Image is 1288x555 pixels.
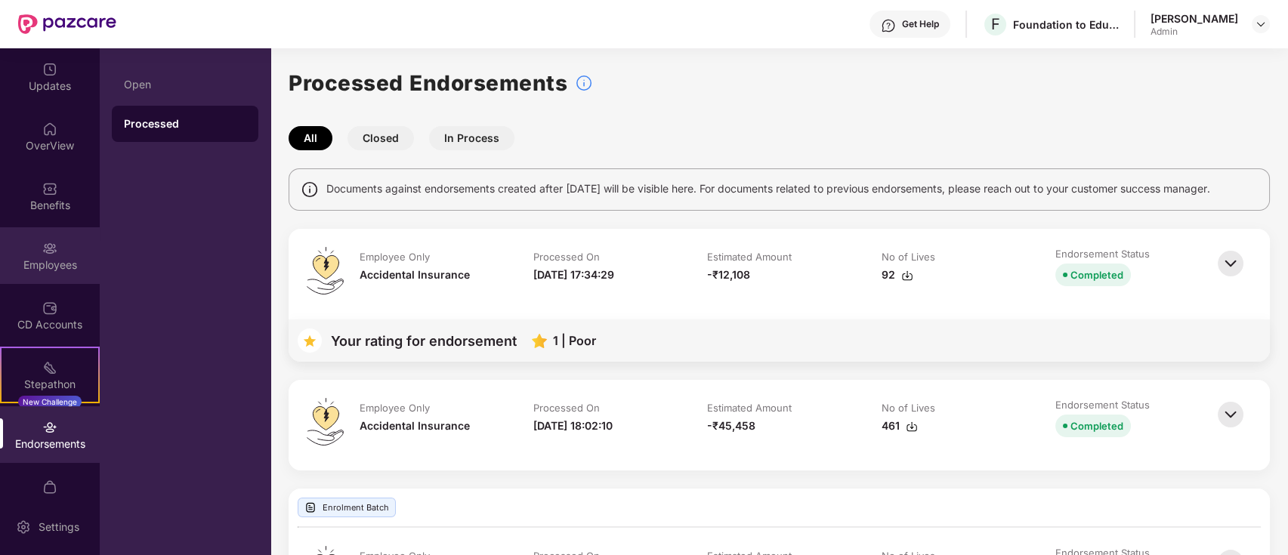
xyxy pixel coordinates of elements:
img: svg+xml;base64,PHN2ZyBpZD0iVXBsb2FkX0xvZ3MiIGRhdGEtbmFtZT0iVXBsb2FkIExvZ3MiIHhtbG5zPSJodHRwOi8vd3... [304,501,317,513]
img: svg+xml;base64,PHN2ZyBpZD0iSW5mbyIgeG1sbnM9Imh0dHA6Ly93d3cudzMub3JnLzIwMDAvc3ZnIiB3aWR0aD0iMTQiIG... [301,180,319,199]
div: Estimated Amount [707,250,792,264]
div: Get Help [902,18,939,30]
img: svg+xml;base64,PHN2ZyBpZD0iRG93bmxvYWQtMzJ4MzIiIHhtbG5zPSJodHRwOi8vd3d3LnczLm9yZy8yMDAwL3N2ZyIgd2... [901,270,913,282]
div: 461 [882,418,918,434]
h1: Processed Endorsements [289,66,567,100]
div: -₹12,108 [707,267,750,283]
img: svg+xml;base64,PHN2ZyBpZD0iU2V0dGluZy0yMHgyMCIgeG1sbnM9Imh0dHA6Ly93d3cudzMub3JnLzIwMDAvc3ZnIiB3aW... [16,520,31,535]
div: [DATE] 17:34:29 [533,267,614,283]
div: Employee Only [360,250,430,264]
span: F [991,15,1000,33]
div: Settings [34,520,84,535]
img: svg+xml;base64,PHN2ZyBpZD0iRW5kb3JzZW1lbnRzIiB4bWxucz0iaHR0cDovL3d3dy53My5vcmcvMjAwMC9zdmciIHdpZH... [42,420,57,435]
div: Stepathon [2,377,98,392]
img: svg+xml;base64,PHN2ZyBpZD0iRHJvcGRvd24tMzJ4MzIiIHhtbG5zPSJodHRwOi8vd3d3LnczLm9yZy8yMDAwL3N2ZyIgd2... [1255,18,1267,30]
button: Closed [347,126,414,150]
div: Processed On [533,250,600,264]
div: No of Lives [882,401,935,415]
span: Documents against endorsements created after [DATE] will be visible here. For documents related t... [326,180,1210,197]
div: Processed [124,116,246,131]
div: -₹45,458 [707,418,755,434]
div: Accidental Insurance [360,267,470,283]
img: svg+xml;base64,PHN2ZyB4bWxucz0iaHR0cDovL3d3dy53My5vcmcvMjAwMC9zdmciIHdpZHRoPSIzNyIgaGVpZ2h0PSIzNy... [298,328,322,353]
img: svg+xml;base64,PHN2ZyB4bWxucz0iaHR0cDovL3d3dy53My5vcmcvMjAwMC9zdmciIHdpZHRoPSI0OS4zMiIgaGVpZ2h0PS... [307,247,344,294]
div: Employee Only [360,401,430,415]
div: Completed [1070,267,1123,283]
img: svg+xml;base64,PHN2ZyBpZD0iSG9tZSIgeG1sbnM9Imh0dHA6Ly93d3cudzMub3JnLzIwMDAvc3ZnIiB3aWR0aD0iMjAiIG... [42,122,57,137]
img: New Pazcare Logo [18,14,116,34]
img: svg+xml;base64,PHN2ZyB4bWxucz0iaHR0cDovL3d3dy53My5vcmcvMjAwMC9zdmciIHdpZHRoPSIyMSIgaGVpZ2h0PSIyMC... [42,360,57,375]
div: No of Lives [882,250,935,264]
div: [DATE] 18:02:10 [533,418,613,434]
div: Endorsement Status [1055,398,1150,412]
img: svg+xml;base64,PHN2ZyBpZD0iRW1wbG95ZWVzIiB4bWxucz0iaHR0cDovL3d3dy53My5vcmcvMjAwMC9zdmciIHdpZHRoPS... [42,241,57,256]
img: svg+xml;base64,PHN2ZyB4bWxucz0iaHR0cDovL3d3dy53My5vcmcvMjAwMC9zdmciIHdpZHRoPSI0OS4zMiIgaGVpZ2h0PS... [307,398,344,446]
div: 1 | Poor [553,334,596,348]
div: [PERSON_NAME] [1151,11,1238,26]
img: svg+xml;base64,PHN2ZyBpZD0iQmVuZWZpdHMiIHhtbG5zPSJodHRwOi8vd3d3LnczLm9yZy8yMDAwL3N2ZyIgd2lkdGg9Ij... [42,181,57,196]
div: 92 [882,267,913,283]
button: In Process [429,126,514,150]
div: Enrolment Batch [298,498,396,517]
img: svg+xml;base64,PHN2ZyBpZD0iQmFjay0zMngzMiIgeG1sbnM9Imh0dHA6Ly93d3cudzMub3JnLzIwMDAvc3ZnIiB3aWR0aD... [1214,247,1247,280]
img: svg+xml;base64,PHN2ZyBpZD0iQ0RfQWNjb3VudHMiIGRhdGEtbmFtZT0iQ0QgQWNjb3VudHMiIHhtbG5zPSJodHRwOi8vd3... [42,301,57,316]
div: Admin [1151,26,1238,38]
div: Your rating for endorsement [331,334,517,348]
div: New Challenge [18,396,82,408]
img: svg+xml;base64,PHN2ZyBpZD0iRG93bmxvYWQtMzJ4MzIiIHhtbG5zPSJodHRwOi8vd3d3LnczLm9yZy8yMDAwL3N2ZyIgd2... [906,421,918,433]
div: Endorsement Status [1055,247,1150,261]
img: svg+xml;base64,PHN2ZyBpZD0iSW5mb18tXzMyeDMyIiBkYXRhLW5hbWU9IkluZm8gLSAzMngzMiIgeG1sbnM9Imh0dHA6Ly... [575,74,593,92]
img: svg+xml;base64,PHN2ZyBpZD0iSGVscC0zMngzMiIgeG1sbnM9Imh0dHA6Ly93d3cudzMub3JnLzIwMDAvc3ZnIiB3aWR0aD... [881,18,896,33]
div: Processed On [533,401,600,415]
img: svg+xml;base64,PHN2ZyBpZD0iQmFjay0zMngzMiIgeG1sbnM9Imh0dHA6Ly93d3cudzMub3JnLzIwMDAvc3ZnIiB3aWR0aD... [1214,398,1247,431]
button: All [289,126,332,150]
img: svg+xml;base64,PHN2ZyB4bWxucz0iaHR0cDovL3d3dy53My5vcmcvMjAwMC9zdmciIHhtbG5zOnhsaW5rPSJodHRwOi8vd3... [532,334,547,348]
div: Estimated Amount [707,401,792,415]
div: Open [124,79,246,91]
img: svg+xml;base64,PHN2ZyBpZD0iTXlfT3JkZXJzIiBkYXRhLW5hbWU9Ik15IE9yZGVycyIgeG1sbnM9Imh0dHA6Ly93d3cudz... [42,479,57,495]
div: Completed [1070,418,1123,434]
div: Foundation to Educate Girls Globally [1013,17,1119,32]
div: Accidental Insurance [360,418,470,434]
img: svg+xml;base64,PHN2ZyBpZD0iVXBkYXRlZCIgeG1sbnM9Imh0dHA6Ly93d3cudzMub3JnLzIwMDAvc3ZnIiB3aWR0aD0iMj... [42,62,57,77]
